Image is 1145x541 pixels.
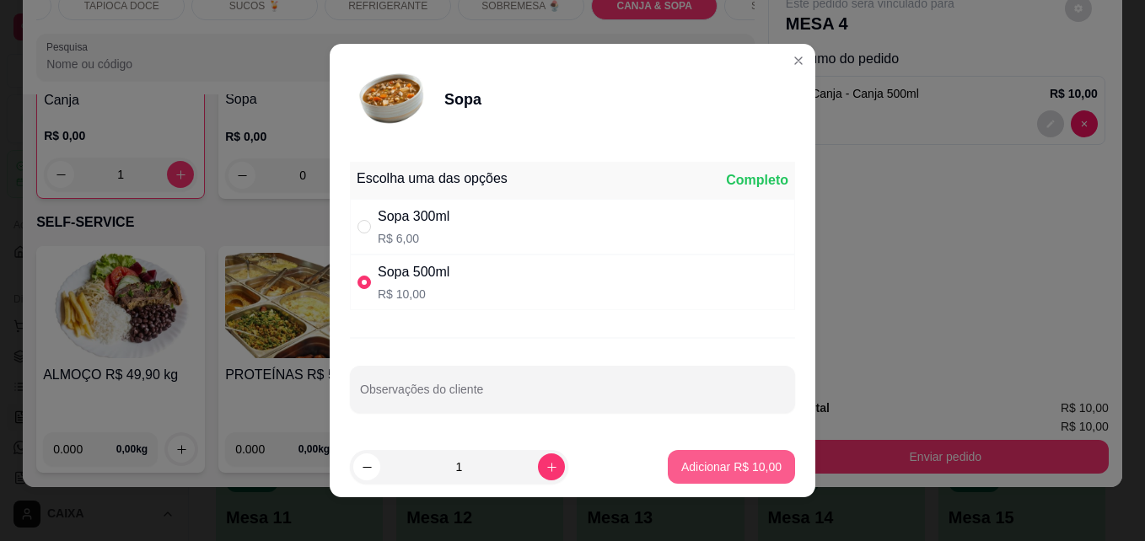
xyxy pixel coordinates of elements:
button: Adicionar R$ 10,00 [668,450,795,484]
input: Observações do cliente [360,388,785,404]
div: Escolha uma das opções [357,169,508,189]
p: R$ 10,00 [378,286,449,303]
button: decrease-product-quantity [353,453,380,480]
p: Adicionar R$ 10,00 [681,458,782,475]
p: R$ 6,00 [378,230,449,247]
div: Sopa [444,88,481,111]
button: Close [785,47,812,74]
button: increase-product-quantity [538,453,565,480]
img: product-image [350,57,434,142]
div: Sopa 300ml [378,206,449,227]
div: Sopa 500ml [378,262,449,282]
div: Completo [726,170,788,190]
